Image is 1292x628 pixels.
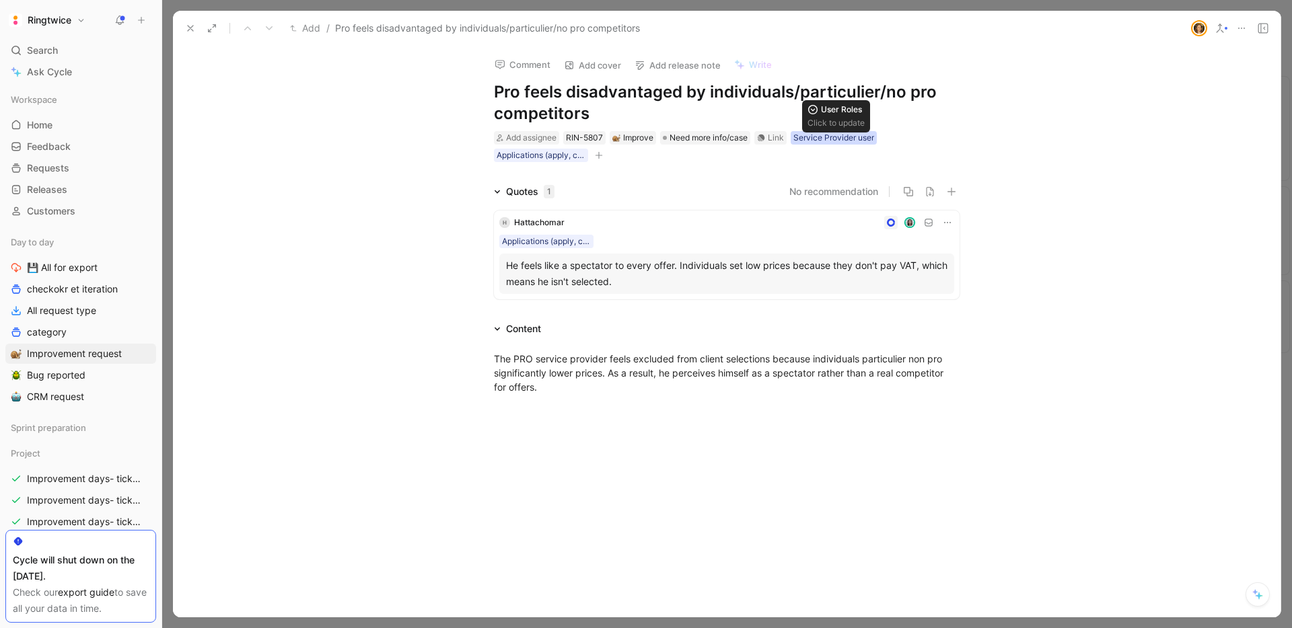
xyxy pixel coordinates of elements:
span: All request type [27,304,96,317]
a: 🤖CRM request [5,387,156,407]
img: 🤖 [11,391,22,402]
div: Improve [612,131,653,145]
div: Content [506,321,541,337]
div: Workspace [5,89,156,110]
div: Applications (apply, candidates) [502,235,591,248]
div: Quotes [506,184,554,200]
div: Day to day [5,232,156,252]
span: 💾 All for export [27,261,98,274]
span: CRM request [27,390,84,403]
div: Link [768,131,784,145]
button: Add [287,20,324,36]
span: Bug reported [27,368,85,382]
div: Sprint preparation [5,418,156,442]
div: 🐌Improve [610,131,656,145]
div: 1 [544,185,554,198]
button: 🐌 [8,346,24,362]
span: checkokr et iteration [27,282,118,296]
div: Quotes1 [489,184,560,200]
div: Need more info/case [660,131,750,145]
span: Home [27,118,52,132]
a: Releases [5,180,156,200]
a: Improvement days- tickets ready- React [5,490,156,510]
a: All request type [5,301,156,321]
span: Improvement request [27,347,122,360]
span: / [326,20,330,36]
span: Write [749,58,772,71]
div: ProjectImprovement days- tickets tackled ALLImprovement days- tickets ready- ReactImprovement day... [5,443,156,596]
div: Service Provider user [793,131,874,145]
div: Applications (apply, candidates) [497,149,585,162]
a: Ask Cycle [5,62,156,82]
div: The PRO service provider feels excluded from client selections because individuals particulier no... [494,352,960,394]
div: RIN-5807 [566,131,603,145]
button: RingtwiceRingtwice [5,11,89,30]
span: Hattachomar [514,217,565,227]
a: Improvement days- tickets tackled ALL [5,469,156,489]
span: Add assignee [506,132,557,143]
a: Feedback [5,136,156,157]
span: Sprint preparation [11,421,86,434]
span: Ask Cycle [27,64,72,80]
div: Cycle will shut down on the [DATE]. [13,552,149,584]
img: Ringtwice [9,13,22,27]
div: Day to day💾 All for exportcheckokr et iterationAll request typecategory🐌Improvement request🪲Bug r... [5,232,156,407]
button: No recommendation [789,184,878,200]
span: Search [27,42,58,58]
a: 🪲Bug reported [5,365,156,385]
button: Add cover [558,56,627,75]
a: 💾 All for export [5,258,156,278]
span: Releases [27,183,67,196]
span: Feedback [27,140,71,153]
span: Improvement days- tickets ready- backend [27,515,143,528]
div: Search [5,40,156,61]
img: avatar [1192,22,1206,35]
a: category [5,322,156,342]
a: Home [5,115,156,135]
a: Requests [5,158,156,178]
a: 🐌Improvement request [5,344,156,364]
img: 🐌 [612,134,620,142]
span: Workspace [11,93,57,106]
span: Pro feels disadvantaged by individuals/particulier/no pro competitors [335,20,640,36]
span: Improvement days- tickets ready- React [27,494,142,507]
button: 🪲 [8,367,24,383]
span: Day to day [11,235,54,249]
div: Check our to save all your data in time. [13,584,149,617]
div: H [499,217,510,228]
img: 🪲 [11,370,22,381]
div: He feels like a spectator to every offer. Individuals set low prices because they don't pay VAT, ... [506,258,947,290]
a: Customers [5,201,156,221]
a: export guide [58,586,114,598]
h1: Ringtwice [28,14,71,26]
div: Sprint preparation [5,418,156,438]
span: Project [11,446,40,460]
button: Write [728,55,778,74]
button: 🤖 [8,389,24,405]
h1: Pro feels disadvantaged by individuals/particulier/no pro competitors [494,81,960,124]
a: Improvement days- tickets ready- backend [5,512,156,532]
button: Add release note [629,56,727,75]
div: Content [489,321,546,337]
span: Need more info/case [670,131,748,145]
button: Comment [489,55,557,74]
span: Requests [27,161,69,175]
a: checkokr et iteration [5,279,156,299]
img: avatar [906,219,914,227]
span: Improvement days- tickets tackled ALL [27,472,142,485]
span: Customers [27,204,75,218]
div: Project [5,443,156,463]
img: 🐌 [11,348,22,359]
span: category [27,325,67,339]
